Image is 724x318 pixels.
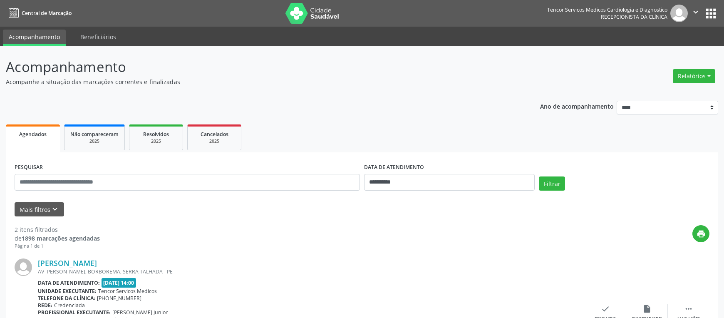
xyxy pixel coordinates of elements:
[38,258,97,268] a: [PERSON_NAME]
[102,278,136,288] span: [DATE] 14:00
[22,234,100,242] strong: 1898 marcações agendadas
[601,304,610,313] i: check
[19,131,47,138] span: Agendados
[601,13,667,20] span: Recepcionista da clínica
[540,101,614,111] p: Ano de acompanhamento
[97,295,141,302] span: [PHONE_NUMBER]
[193,138,235,144] div: 2025
[70,131,119,138] span: Não compareceram
[15,161,43,174] label: PESQUISAR
[38,288,97,295] b: Unidade executante:
[691,7,700,17] i: 
[38,279,100,286] b: Data de atendimento:
[688,5,704,22] button: 
[642,304,652,313] i: insert_drive_file
[70,138,119,144] div: 2025
[38,295,95,302] b: Telefone da clínica:
[692,225,709,242] button: print
[697,229,706,238] i: print
[22,10,72,17] span: Central de Marcação
[3,30,66,46] a: Acompanhamento
[364,161,424,174] label: DATA DE ATENDIMENTO
[54,302,85,309] span: Credenciada
[15,258,32,276] img: img
[539,176,565,191] button: Filtrar
[15,225,100,234] div: 2 itens filtrados
[143,131,169,138] span: Resolvidos
[670,5,688,22] img: img
[6,6,72,20] a: Central de Marcação
[135,138,177,144] div: 2025
[38,268,585,275] div: AV [PERSON_NAME], BORBOREMA, SERRA TALHADA - PE
[673,69,715,83] button: Relatórios
[15,234,100,243] div: de
[201,131,228,138] span: Cancelados
[74,30,122,44] a: Beneficiários
[50,205,60,214] i: keyboard_arrow_down
[684,304,693,313] i: 
[38,302,52,309] b: Rede:
[15,243,100,250] div: Página 1 de 1
[112,309,168,316] span: [PERSON_NAME] Junior
[547,6,667,13] div: Tencor Servicos Medicos Cardiologia e Diagnostico
[6,77,504,86] p: Acompanhe a situação das marcações correntes e finalizadas
[6,57,504,77] p: Acompanhamento
[704,6,718,21] button: apps
[38,309,111,316] b: Profissional executante:
[98,288,157,295] span: Tencor Servicos Medicos
[15,202,64,217] button: Mais filtroskeyboard_arrow_down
